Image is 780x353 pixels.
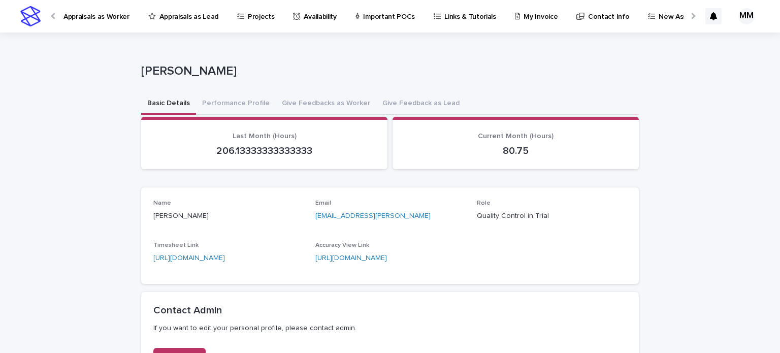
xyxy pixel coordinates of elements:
[478,133,554,140] span: Current Month (Hours)
[153,211,303,221] p: [PERSON_NAME]
[141,64,635,79] p: [PERSON_NAME]
[477,200,491,206] span: Role
[276,93,376,115] button: Give Feedbacks as Worker
[196,93,276,115] button: Performance Profile
[738,8,755,24] div: MM
[153,254,225,262] a: [URL][DOMAIN_NAME]
[477,211,627,221] p: Quality Control in Trial
[376,93,466,115] button: Give Feedback as Lead
[153,145,375,157] p: 206.13333333333333
[405,145,627,157] p: 80.75
[153,304,627,316] h2: Contact Admin
[153,242,199,248] span: Timesheet Link
[315,254,387,262] a: [URL][DOMAIN_NAME]
[315,242,369,248] span: Accuracy View Link
[153,324,627,333] p: If you want to edit your personal profile, please contact admin.
[141,93,196,115] button: Basic Details
[233,133,297,140] span: Last Month (Hours)
[153,200,171,206] span: Name
[315,212,431,219] a: [EMAIL_ADDRESS][PERSON_NAME]
[20,6,41,26] img: stacker-logo-s-only.png
[315,200,331,206] span: Email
